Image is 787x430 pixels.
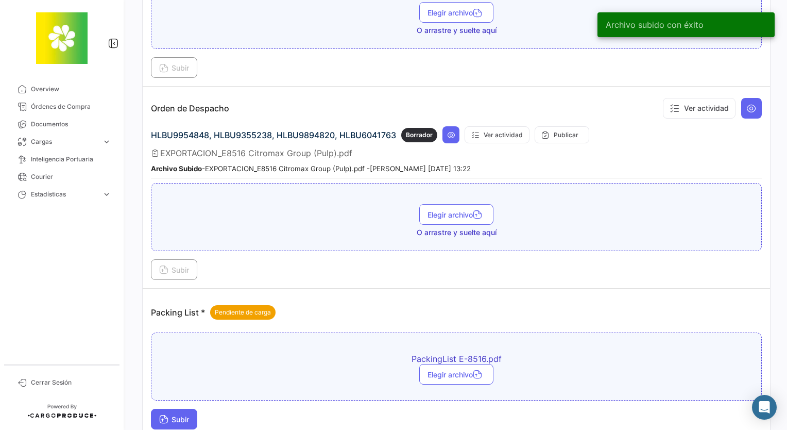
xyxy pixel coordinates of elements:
[102,190,111,199] span: expand_more
[31,172,111,181] span: Courier
[535,126,589,143] button: Publicar
[417,25,497,36] span: O arrastre y suelte aquí
[31,102,111,111] span: Órdenes de Compra
[8,115,115,133] a: Documentos
[406,130,433,140] span: Borrador
[36,12,88,64] img: 8664c674-3a9e-46e9-8cba-ffa54c79117b.jfif
[151,409,197,429] button: Subir
[159,63,189,72] span: Subir
[151,164,202,173] b: Archivo Subido
[151,259,197,280] button: Subir
[31,137,98,146] span: Cargas
[417,227,497,238] span: O arrastre y suelte aquí
[31,190,98,199] span: Estadísticas
[752,395,777,420] div: Abrir Intercom Messenger
[151,130,396,140] span: HLBU9954848, HLBU9355238, HLBU9894820, HLBU6041763
[31,85,111,94] span: Overview
[159,266,189,274] span: Subir
[102,137,111,146] span: expand_more
[465,126,529,143] button: Ver actividad
[427,8,485,17] span: Elegir archivo
[606,20,704,30] span: Archivo subido con éxito
[427,210,485,219] span: Elegir archivo
[419,364,493,385] button: Elegir archivo
[31,155,111,164] span: Inteligencia Portuaria
[276,354,637,364] span: PackingList E-8516.pdf
[419,2,493,23] button: Elegir archivo
[151,103,229,113] p: Orden de Despacho
[8,80,115,98] a: Overview
[215,308,271,317] span: Pendiente de carga
[663,98,735,119] button: Ver actividad
[419,204,493,225] button: Elegir archivo
[159,415,189,424] span: Subir
[8,168,115,186] a: Courier
[427,370,485,379] span: Elegir archivo
[31,120,111,129] span: Documentos
[160,148,352,158] span: EXPORTACION_E8516 Citromax Group (Pulp).pdf
[8,151,115,168] a: Inteligencia Portuaria
[151,305,276,320] p: Packing List *
[151,57,197,78] button: Subir
[8,98,115,115] a: Órdenes de Compra
[151,164,471,173] small: - EXPORTACION_E8516 Citromax Group (Pulp).pdf - [PERSON_NAME] [DATE] 13:22
[31,378,111,387] span: Cerrar Sesión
